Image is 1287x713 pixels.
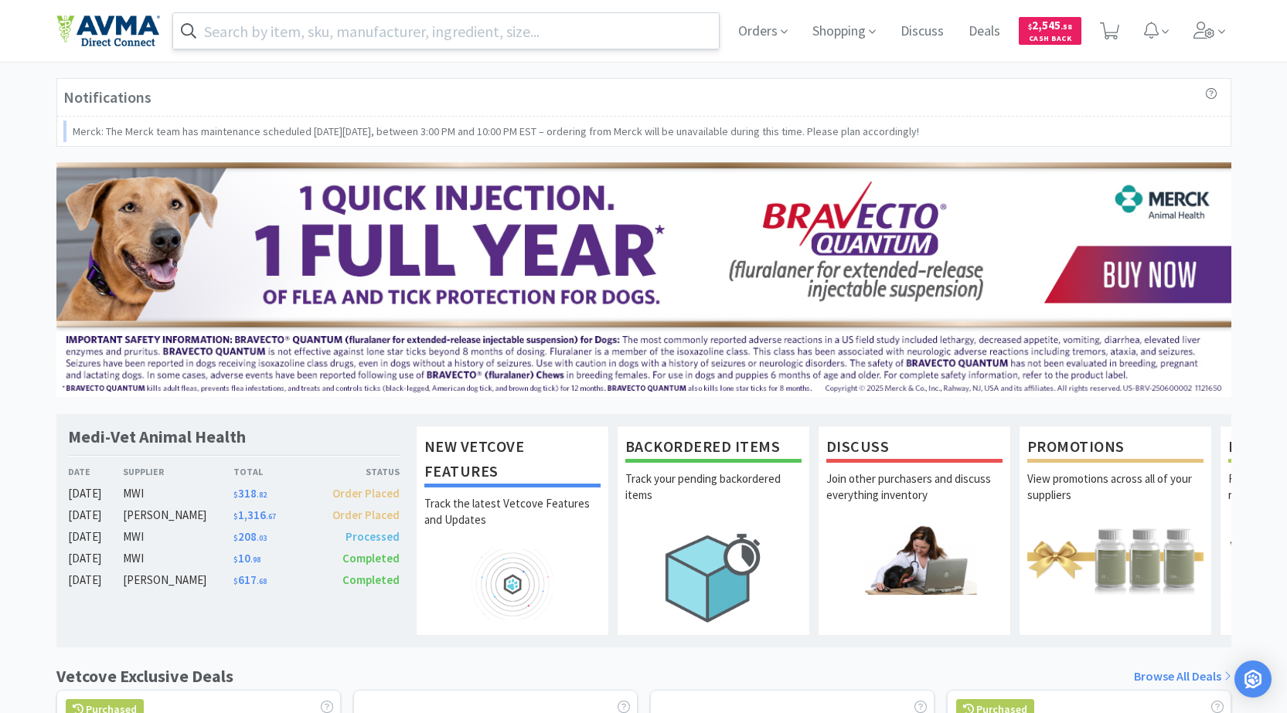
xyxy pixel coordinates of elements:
h1: Medi-Vet Animal Health [68,426,246,448]
h1: Vetcove Exclusive Deals [56,663,233,690]
div: MWI [123,528,233,546]
img: hero_backorders.png [625,525,802,630]
span: . 03 [257,533,267,543]
img: 3ffb5edee65b4d9ab6d7b0afa510b01f.jpg [56,162,1231,397]
img: e4e33dab9f054f5782a47901c742baa9_102.png [56,15,160,47]
img: hero_feature_roadmap.png [424,549,601,620]
p: Track your pending backordered items [625,470,802,525]
p: View promotions across all of your suppliers [1027,470,1204,525]
a: New Vetcove FeaturesTrack the latest Vetcove Features and Updates [416,426,609,636]
div: Supplier [123,464,233,479]
a: [DATE]MWI$10.98Completed [68,549,400,568]
div: Date [68,464,124,479]
span: . 68 [257,576,267,586]
div: [DATE] [68,484,124,503]
h1: Discuss [826,434,1003,463]
h1: Backordered Items [625,434,802,463]
p: Track the latest Vetcove Features and Updates [424,495,601,549]
span: 10 [233,551,260,565]
div: Total [233,464,317,479]
span: $ [233,555,238,565]
a: Backordered ItemsTrack your pending backordered items [617,426,810,636]
span: . 58 [1061,22,1072,32]
span: 2,545 [1028,18,1072,32]
span: . 98 [250,555,260,565]
h1: Promotions [1027,434,1204,463]
span: $ [233,576,238,586]
div: Open Intercom Messenger [1234,660,1272,698]
span: $ [233,490,238,500]
div: [DATE] [68,528,124,546]
span: . 67 [266,511,276,521]
h1: New Vetcove Features [424,434,601,487]
span: $ [233,511,238,521]
img: hero_discuss.png [826,525,1003,595]
span: Order Placed [332,508,400,522]
span: 617 [233,572,267,587]
div: [PERSON_NAME] [123,506,233,525]
span: 318 [233,486,267,501]
div: MWI [123,484,233,503]
span: Order Placed [332,486,400,501]
div: [DATE] [68,571,124,589]
div: Status [317,464,400,479]
span: Cash Back [1028,35,1072,45]
a: Discuss [894,25,950,39]
a: DiscussJoin other purchasers and discuss everything inventory [818,426,1011,636]
span: Completed [342,572,400,587]
div: [PERSON_NAME] [123,571,233,589]
a: [DATE][PERSON_NAME]$1,316.67Order Placed [68,506,400,525]
a: Deals [962,25,1006,39]
img: hero_promotions.png [1027,525,1204,595]
span: $ [233,533,238,543]
div: [DATE] [68,549,124,568]
p: Merck: The Merck team has maintenance scheduled [DATE][DATE], between 3:00 PM and 10:00 PM EST – ... [73,123,919,140]
a: [DATE]MWI$318.82Order Placed [68,484,400,503]
p: Join other purchasers and discuss everything inventory [826,470,1003,525]
a: [DATE]MWI$208.03Processed [68,528,400,546]
a: [DATE][PERSON_NAME]$617.68Completed [68,571,400,589]
h3: Notifications [63,85,152,110]
div: MWI [123,549,233,568]
span: . 82 [257,490,267,500]
span: 1,316 [233,508,276,522]
span: Processed [346,529,400,544]
a: Browse All Deals [1134,667,1231,687]
span: $ [1028,22,1032,32]
span: 208 [233,529,267,544]
span: Completed [342,551,400,565]
div: [DATE] [68,506,124,525]
a: PromotionsView promotions across all of your suppliers [1019,426,1212,636]
a: $2,545.58Cash Back [1019,10,1081,52]
input: Search by item, sku, manufacturer, ingredient, size... [173,13,720,49]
